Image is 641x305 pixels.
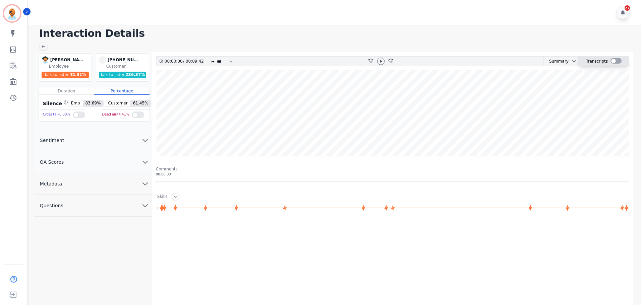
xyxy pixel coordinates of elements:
div: Customer [106,64,148,69]
button: QA Scores chevron down [35,151,152,173]
button: Questions chevron down [35,195,152,217]
button: Metadata chevron down [35,173,152,195]
div: Talk to listen [99,72,147,78]
div: Talk to listen [42,72,89,78]
svg: chevron down [141,136,149,144]
h1: Interaction Details [39,27,634,40]
div: / [165,57,206,66]
div: Silence [42,100,68,107]
span: 236.37 % [125,72,145,77]
span: 83.69 % [83,100,104,106]
div: 27 [625,5,630,11]
div: [PERSON_NAME] [50,56,84,64]
div: [PHONE_NUMBER] [108,56,141,64]
svg: chevron down [571,59,577,64]
span: 61.45 % [130,100,151,106]
div: Comments [156,166,629,172]
span: Metadata [35,180,67,187]
div: Percentage [94,87,150,95]
span: Emp [68,100,83,106]
div: Skills [157,194,168,200]
svg: chevron down [141,202,149,210]
span: QA Scores [35,159,69,165]
svg: chevron down [141,158,149,166]
div: 00:09:42 [184,57,203,66]
span: Questions [35,202,69,209]
div: Duration [39,87,94,95]
div: Summary [544,57,569,66]
img: Bordered avatar [4,5,20,21]
span: Customer [105,100,130,106]
div: Dead air 44.41 % [102,110,129,120]
span: - [99,56,106,64]
button: chevron down [569,59,577,64]
div: Cross talk 0.08 % [43,110,70,120]
span: 42.31 % [69,72,86,77]
button: Sentiment chevron down [35,130,152,151]
span: Sentiment [35,137,69,144]
svg: chevron down [141,180,149,188]
div: 00:00:00 [165,57,183,66]
div: Transcripts [586,57,608,66]
div: 00:00:00 [156,172,629,177]
div: Employee [49,64,90,69]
